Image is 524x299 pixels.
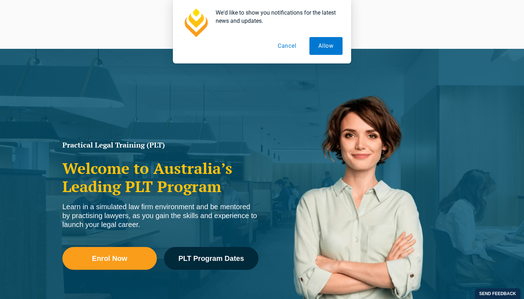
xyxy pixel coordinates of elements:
button: Allow [309,37,343,55]
span: Enrol Now [92,255,127,262]
h2: Welcome to Australia’s Leading PLT Program [62,159,258,195]
div: Learn in a simulated law firm environment and be mentored by practising lawyers, as you gain the ... [62,202,258,229]
span: PLT Program Dates [178,255,244,262]
button: Cancel [269,37,305,55]
h1: Practical Legal Training (PLT) [62,141,258,149]
a: Enrol Now [62,247,157,270]
a: PLT Program Dates [164,247,258,270]
div: We'd like to show you notifications for the latest news and updates. [210,9,343,25]
img: notification icon [181,9,210,37]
